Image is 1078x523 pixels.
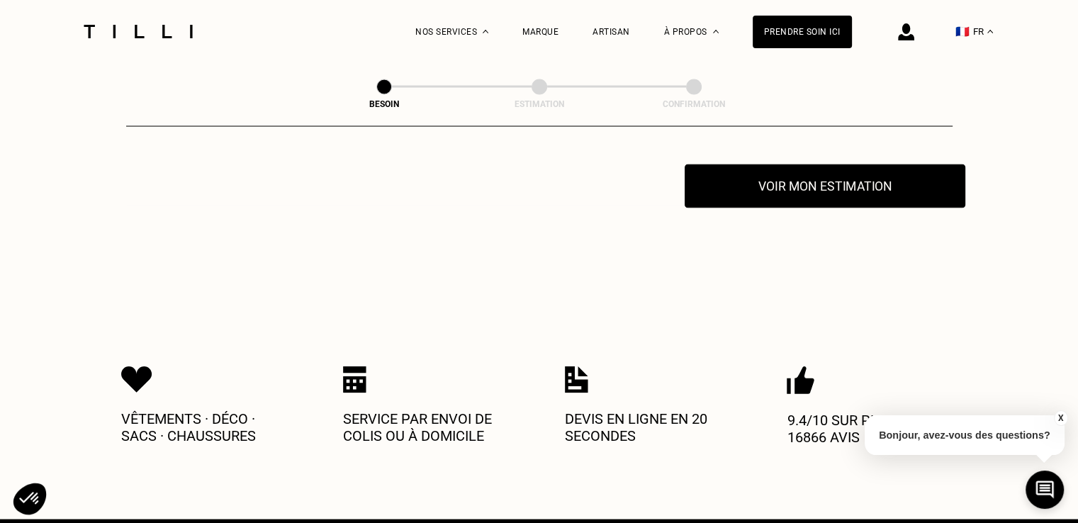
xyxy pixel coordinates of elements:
[623,99,765,109] div: Confirmation
[79,25,198,38] img: Logo du service de couturière Tilli
[483,30,488,33] img: Menu déroulant
[753,16,852,48] a: Prendre soin ici
[343,410,513,444] p: Service par envoi de colis ou à domicile
[565,410,735,444] p: Devis en ligne en 20 secondes
[468,99,610,109] div: Estimation
[1053,410,1067,426] button: X
[685,164,965,208] button: Voir mon estimation
[987,30,993,33] img: menu déroulant
[865,415,1065,455] p: Bonjour, avez-vous des questions?
[522,27,558,37] a: Marque
[121,366,152,393] img: Icon
[787,366,814,395] img: Icon
[593,27,630,37] a: Artisan
[565,366,588,393] img: Icon
[955,25,970,38] span: 🇫🇷
[713,30,719,33] img: Menu déroulant à propos
[313,99,455,109] div: Besoin
[343,366,366,393] img: Icon
[898,23,914,40] img: icône connexion
[121,410,291,444] p: Vêtements · Déco · Sacs · Chaussures
[787,412,957,446] p: 9.4/10 sur plus de 16866 avis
